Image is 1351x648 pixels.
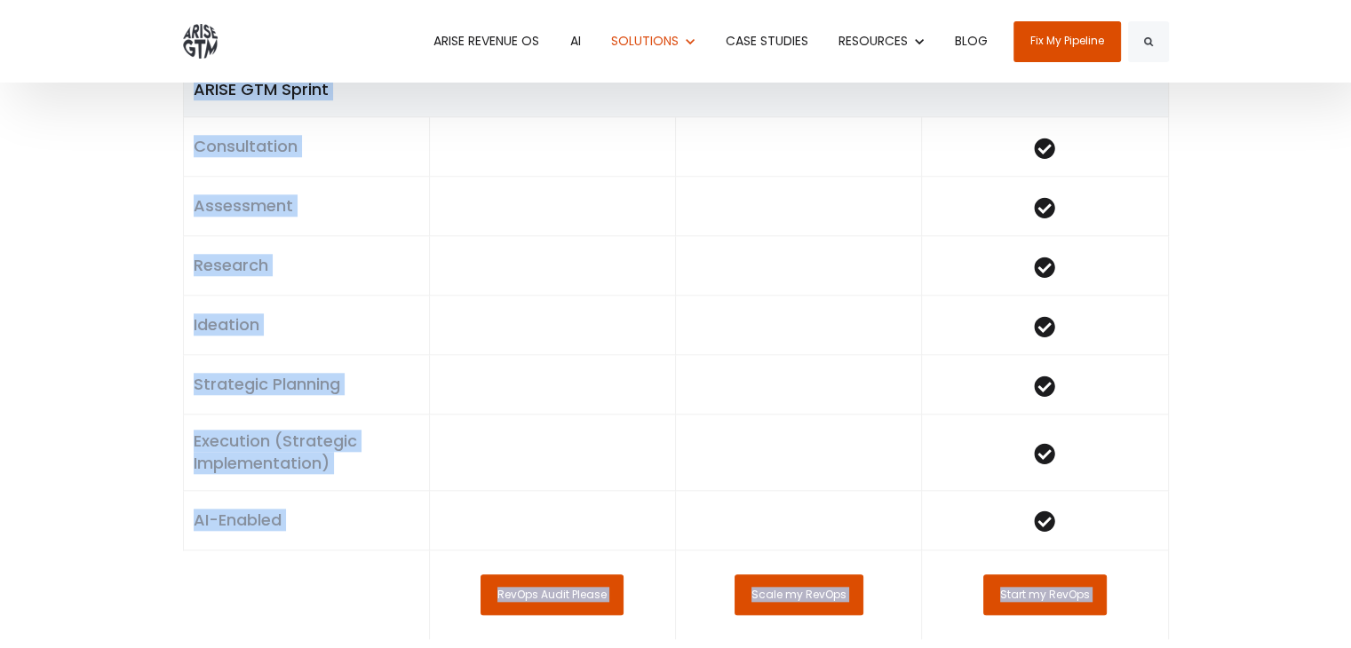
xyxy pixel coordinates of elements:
h6: AI-Enabled [194,510,282,531]
a: RevOps Audit Please [481,574,624,615]
a: Scale my RevOps [735,574,863,615]
span: Show submenu for RESOURCES [838,32,839,33]
h6: Ideation [194,314,259,336]
div: Domain: [DOMAIN_NAME] [46,46,195,60]
img: tab_keywords_by_traffic_grey.svg [177,103,191,117]
div: Domain Overview [68,105,159,116]
span: Show submenu for SOLUTIONS [611,32,612,33]
div: Keywords by Traffic [196,105,299,116]
img: tab_domain_overview_orange.svg [48,103,62,117]
img: logo_orange.svg [28,28,43,43]
span: RESOURCES [838,32,908,50]
div: v 4.0.25 [50,28,87,43]
span: SOLUTIONS [611,32,679,50]
h6: Assessment [194,195,293,217]
a: Start my RevOps [983,574,1107,615]
h5: ARISE GTM Sprint [194,79,1158,100]
img: ARISE GTM logo grey [183,24,218,59]
h6: Strategic Planning [194,374,340,395]
a: Fix My Pipeline [1013,21,1121,62]
button: Search [1128,21,1169,62]
img: website_grey.svg [28,46,43,60]
h6: Consultation [194,136,298,157]
h6: Execution (Strategic Implementation) [194,431,419,474]
h6: Research [194,255,268,276]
